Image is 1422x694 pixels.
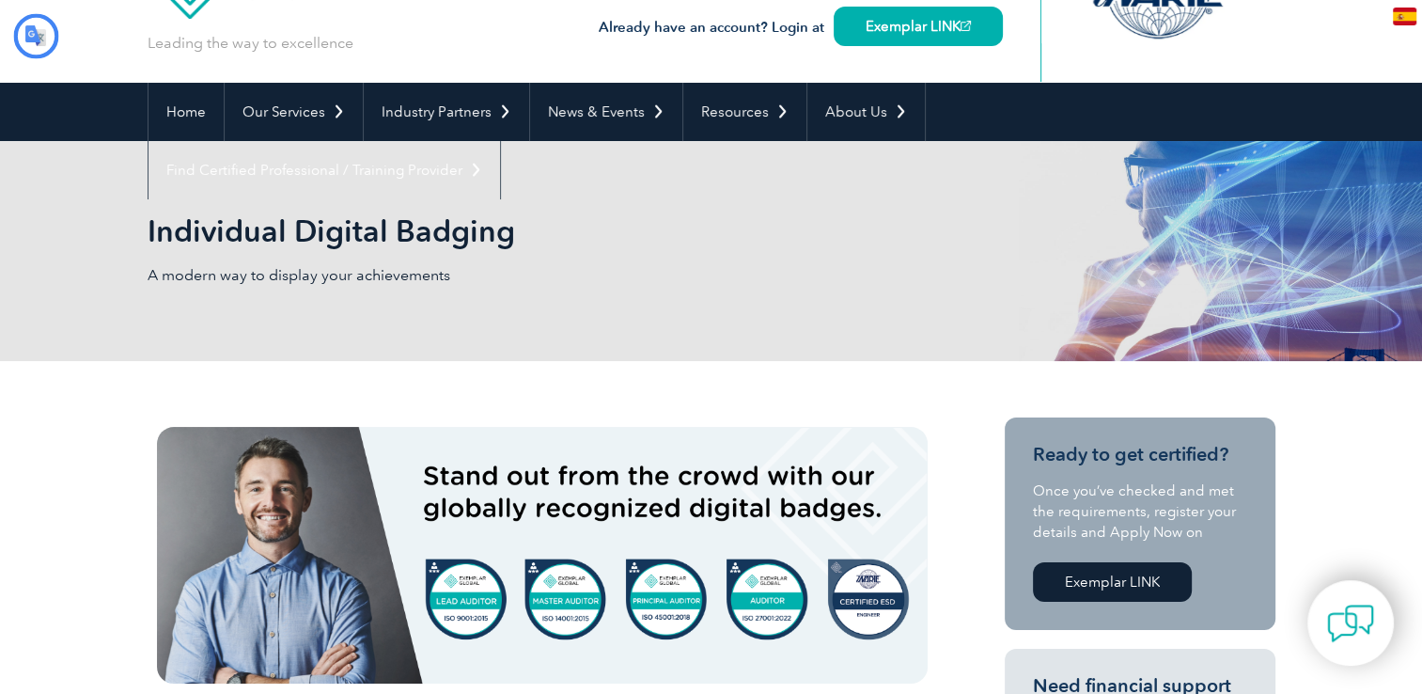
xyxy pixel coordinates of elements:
[225,83,363,141] a: Our Services
[148,265,711,286] p: A modern way to display your achievements
[148,216,937,246] h2: Individual Digital Badging
[1033,443,1247,466] h3: Ready to get certified?
[599,16,1003,39] h3: Already have an account? Login at
[1327,600,1374,647] img: contact-chat.png
[148,141,500,199] a: Find Certified Professional / Training Provider
[1033,562,1192,602] a: Exemplar LINK
[157,427,928,684] img: badges
[1033,481,1247,543] p: Once you’ve checked and met the requirements, register your details and Apply Now on
[1393,8,1416,25] img: es
[683,83,806,141] a: Resources
[148,83,224,141] a: Home
[530,83,682,141] a: News & Events
[807,83,925,141] a: About Us
[148,33,353,54] p: Leading the way to excellence
[961,21,971,31] img: open_square.png
[834,7,1003,46] a: Exemplar LINK
[364,83,529,141] a: Industry Partners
